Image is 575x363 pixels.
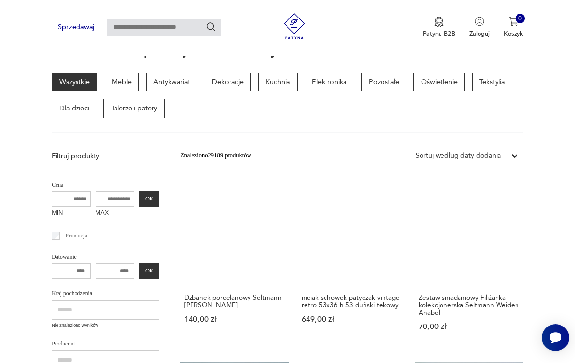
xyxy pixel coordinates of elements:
p: Filtruj produkty [52,151,159,161]
p: Promocja [65,231,87,241]
h3: Dzbanek porcelanowy Seltmann [PERSON_NAME] [184,294,285,309]
h3: niciak schowek patyczak vintage retro 53x36 h 53 duński tekowy [302,294,402,309]
a: Dekoracje [205,73,251,92]
a: Zestaw śniadaniowy Filiżanka kolekcjonerska Seltmann Weiden AnabellZestaw śniadaniowy Filiżanka k... [415,179,523,348]
p: Koszyk [504,29,523,38]
button: Patyna B2B [423,17,455,38]
img: Ikona medalu [434,17,444,27]
a: niciak schowek patyczak vintage retro 53x36 h 53 duński tekowyniciak schowek patyczak vintage ret... [298,179,406,348]
a: Talerze i patery [103,99,165,118]
div: 0 [516,14,525,23]
p: Producent [52,339,159,349]
button: Szukaj [206,21,216,32]
img: Ikonka użytkownika [475,17,484,26]
a: Dla dzieci [52,99,96,118]
a: Tekstylia [472,73,513,92]
a: Pozostałe [361,73,406,92]
a: Elektronika [305,73,354,92]
img: Patyna - sklep z meblami i dekoracjami vintage [278,13,311,39]
iframe: Smartsupp widget button [542,324,569,351]
a: Antykwariat [146,73,198,92]
p: 140,00 zł [184,316,285,323]
p: 649,00 zł [302,316,402,323]
a: Sprzedawaj [52,25,100,31]
a: Dzbanek porcelanowy Seltmann Weiden AnnabellDzbanek porcelanowy Seltmann [PERSON_NAME]140,00 zł [180,179,289,348]
button: 0Koszyk [504,17,523,38]
button: OK [139,263,159,279]
button: Zaloguj [469,17,490,38]
div: Sortuj według daty dodania [416,151,501,161]
a: Oświetlenie [413,73,465,92]
p: 70,00 zł [419,323,519,330]
p: Datowanie [52,253,159,262]
a: Wszystkie [52,73,97,92]
p: Kraj pochodzenia [52,289,159,299]
button: OK [139,191,159,207]
p: Nie znaleziono wyników [52,322,159,329]
a: Kuchnia [258,73,298,92]
h3: Zestaw śniadaniowy Filiżanka kolekcjonerska Seltmann Weiden Anabell [419,294,519,316]
p: Cena [52,181,159,190]
p: Patyna B2B [423,29,455,38]
label: MIN [52,207,91,220]
img: Ikona koszyka [509,17,518,26]
a: Meble [104,73,139,92]
a: Ikona medaluPatyna B2B [423,17,455,38]
p: Zaloguj [469,29,490,38]
h1: Pełna oferta sklepu - najnowsze produkty [52,46,277,58]
label: MAX [96,207,134,220]
div: Znaleziono 29189 produktów [180,151,251,161]
button: Sprzedawaj [52,19,100,35]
